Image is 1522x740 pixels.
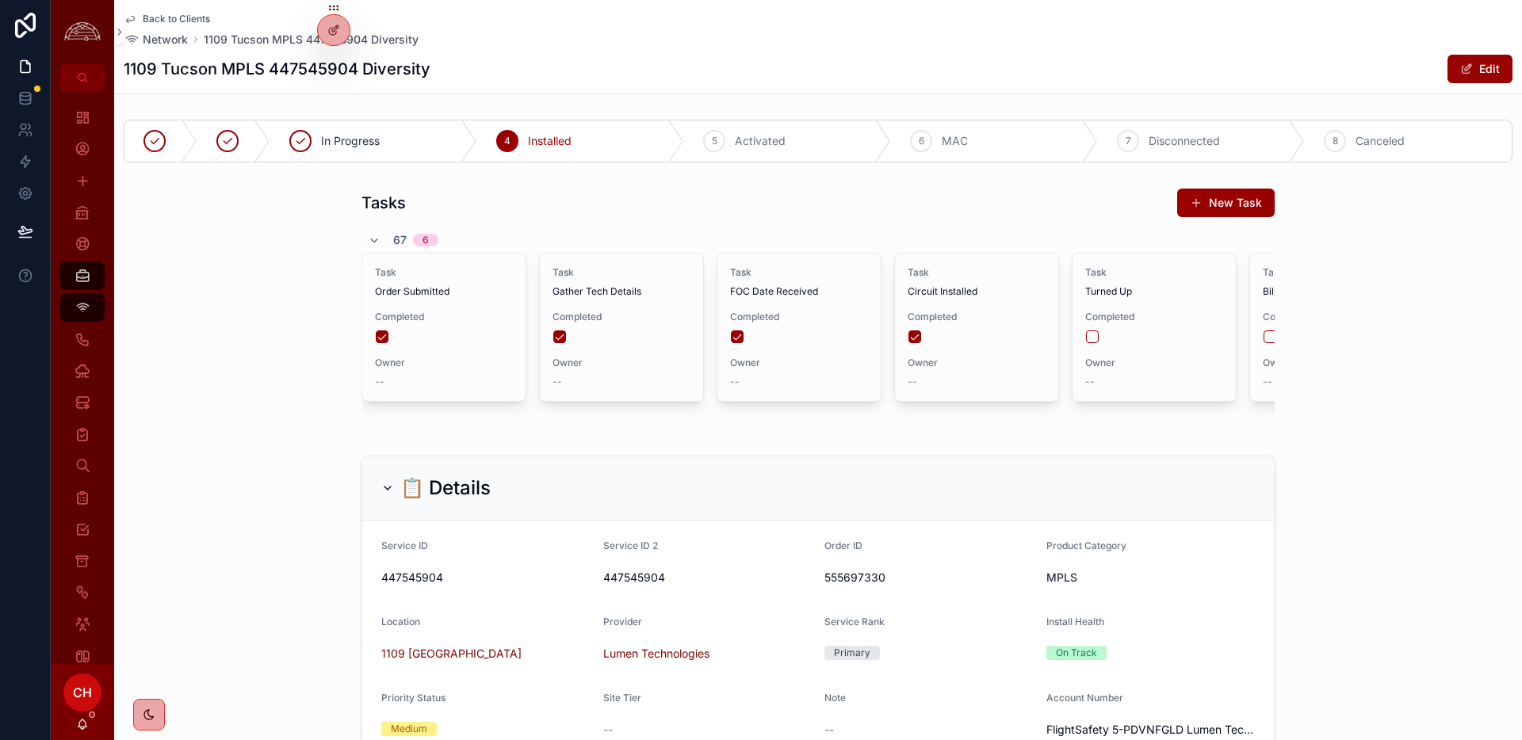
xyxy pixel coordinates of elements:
[603,646,709,662] a: Lumen Technologies
[553,266,690,279] span: Task
[1085,311,1223,323] span: Completed
[919,135,924,147] span: 6
[1126,135,1131,147] span: 7
[375,357,513,369] span: Owner
[1333,135,1338,147] span: 8
[375,266,513,279] span: Task
[1046,722,1256,738] span: FlightSafety 5-PDVNFGLD Lumen Technologies
[321,133,380,149] span: In Progress
[908,357,1046,369] span: Owner
[381,570,591,586] span: 447545904
[824,540,862,551] span: Order ID
[1046,570,1077,586] span: MPLS
[730,285,868,298] span: FOC Date Received
[1085,266,1223,279] span: Task
[908,376,917,388] span: --
[1085,376,1095,388] span: --
[143,13,210,25] span: Back to Clients
[824,692,846,704] span: Note
[1046,540,1126,551] span: Product Category
[375,311,513,323] span: Completed
[1356,133,1405,149] span: Canceled
[824,570,1034,586] span: 555697330
[381,646,522,662] a: 1109 [GEOGRAPHIC_DATA]
[1177,189,1275,217] button: New Task
[1072,253,1237,402] a: TaskTurned UpCompletedOwner--
[361,192,406,214] h1: Tasks
[894,253,1059,402] a: TaskCircuit InstalledCompletedOwner--
[717,253,881,402] a: TaskFOC Date ReceivedCompletedOwner--
[1263,311,1401,323] span: Completed
[381,692,446,704] span: Priority Status
[1249,253,1414,402] a: TaskBilling VerifiedCompletedOwner--
[60,20,105,44] img: App logo
[124,13,210,25] a: Back to Clients
[824,616,885,627] span: Service Rank
[908,285,1046,298] span: Circuit Installed
[375,285,513,298] span: Order Submitted
[143,32,188,48] span: Network
[908,266,1046,279] span: Task
[391,722,427,736] div: Medium
[603,570,813,586] span: 447545904
[124,58,430,80] h1: 1109 Tucson MPLS 447545904 Diversity
[603,692,641,704] span: Site Tier
[1046,616,1104,627] span: Install Health
[361,253,526,402] a: TaskOrder SubmittedCompletedOwner--
[553,376,562,388] span: --
[1447,55,1512,83] button: Edit
[834,646,870,660] div: Primary
[603,616,642,627] span: Provider
[400,475,491,501] h2: 📋 Details
[1263,266,1401,279] span: Task
[528,133,572,149] span: Installed
[1149,133,1220,149] span: Disconnected
[603,540,658,551] span: Service ID 2
[1085,357,1223,369] span: Owner
[51,92,114,664] div: scrollable content
[204,32,419,48] a: 1109 Tucson MPLS 447545904 Diversity
[393,232,407,248] span: 67
[124,32,188,48] a: Network
[423,234,429,246] div: 6
[375,376,384,388] span: --
[1263,357,1401,369] span: Owner
[1263,285,1401,298] span: Billing Verified
[908,311,1046,323] span: Completed
[942,133,968,149] span: MAC
[553,311,690,323] span: Completed
[730,266,868,279] span: Task
[730,376,740,388] span: --
[553,357,690,369] span: Owner
[553,285,690,298] span: Gather Tech Details
[381,540,428,551] span: Service ID
[1056,646,1097,660] div: On Track
[504,135,511,147] span: 4
[730,357,868,369] span: Owner
[824,722,834,738] span: --
[539,253,704,402] a: TaskGather Tech DetailsCompletedOwner--
[73,683,92,702] span: CH
[381,616,420,627] span: Location
[730,311,868,323] span: Completed
[1046,692,1123,704] span: Account Number
[712,135,717,147] span: 5
[1263,376,1272,388] span: --
[1085,285,1223,298] span: Turned Up
[603,722,613,738] span: --
[735,133,786,149] span: Activated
